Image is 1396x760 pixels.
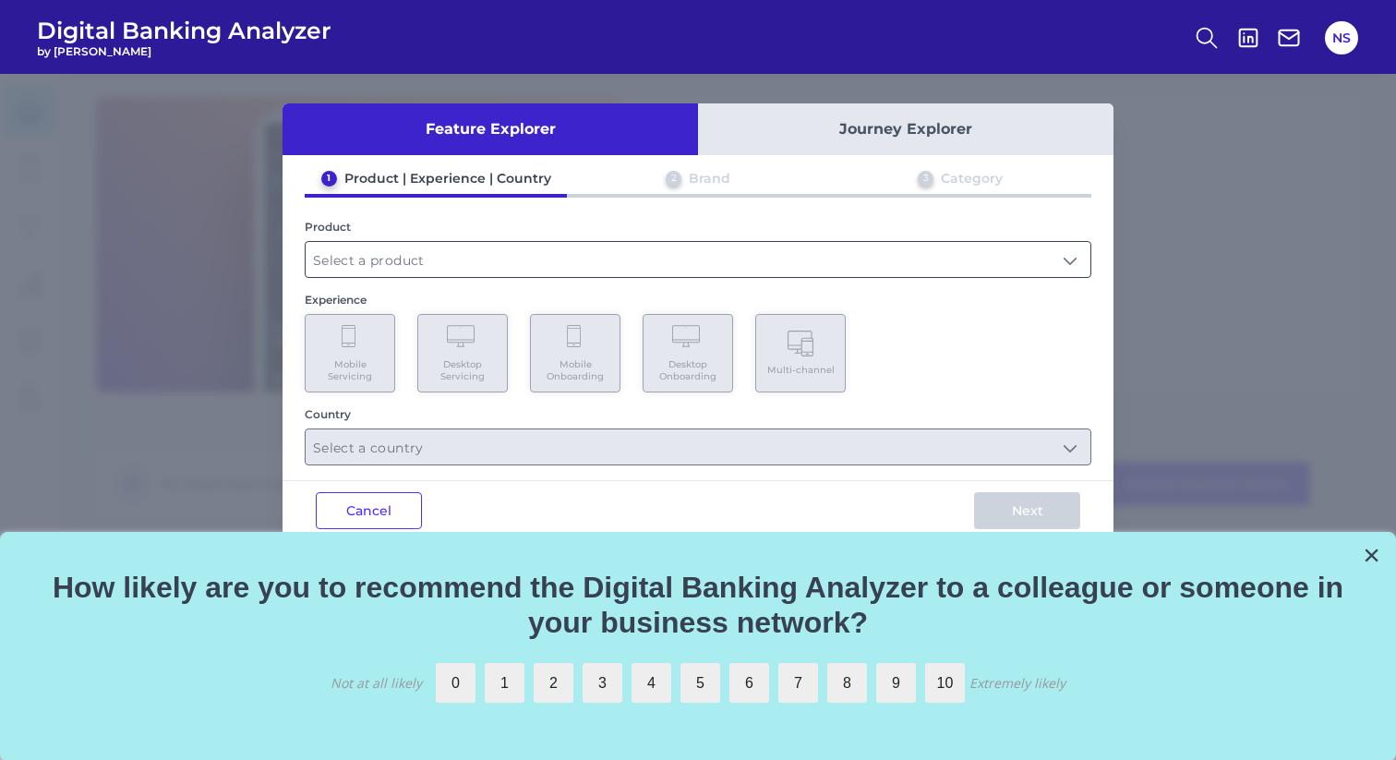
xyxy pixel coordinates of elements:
button: Feature Explorer [283,103,698,155]
button: Mobile Servicing [305,314,395,392]
button: Mobile Onboarding [530,314,620,392]
p: How likely are you to recommend the Digital Banking Analyzer to a colleague or someone in your bu... [23,570,1373,641]
div: Category [941,170,1003,187]
div: Country [305,407,1091,421]
span: Mobile Servicing [315,358,385,382]
span: Desktop Servicing [427,358,498,382]
button: Multi-channel [755,314,846,392]
div: Product | Experience | Country [344,170,551,187]
div: Experience [305,293,1091,307]
label: 0 [436,663,475,703]
span: Digital Banking Analyzer [37,17,331,44]
input: Select a product [306,242,1090,277]
label: 10 [925,663,965,703]
button: Journey Explorer [698,103,1113,155]
label: 8 [827,663,867,703]
button: Desktop Onboarding [643,314,733,392]
label: 7 [778,663,818,703]
div: Not at all likely [331,674,422,692]
div: Brand [689,170,730,187]
button: Cancel [316,492,422,529]
button: Next [974,492,1080,529]
button: Desktop Servicing [417,314,508,392]
button: Close [1363,540,1380,570]
input: Select a country [306,429,1090,464]
div: Extremely likely [969,674,1065,692]
label: 4 [632,663,671,703]
div: 2 [666,171,681,187]
label: 9 [876,663,916,703]
label: 1 [485,663,524,703]
label: 2 [534,663,573,703]
div: Product [305,220,1091,234]
span: Desktop Onboarding [653,358,723,382]
span: by [PERSON_NAME] [37,44,331,58]
label: 5 [680,663,720,703]
label: 3 [583,663,622,703]
span: Multi-channel [767,364,835,376]
div: 1 [321,171,337,187]
div: 3 [918,171,933,187]
label: 6 [729,663,769,703]
button: NS [1325,21,1358,54]
span: Mobile Onboarding [540,358,610,382]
